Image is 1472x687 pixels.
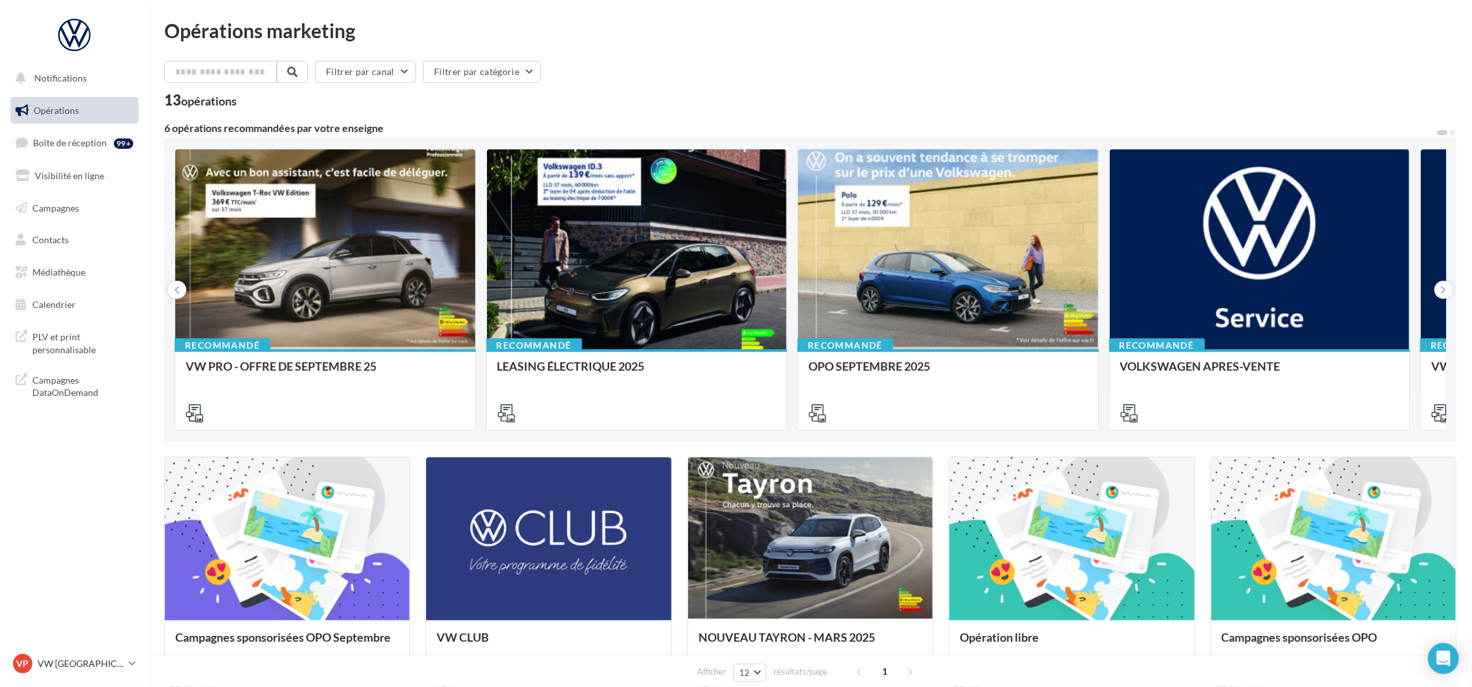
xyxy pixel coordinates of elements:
span: Boîte de réception [33,137,107,148]
a: Médiathèque [8,259,141,286]
button: Filtrer par catégorie [423,61,541,83]
span: VP [17,657,29,670]
div: opérations [181,95,237,107]
div: Recommandé [175,338,270,353]
span: 1 [875,661,896,682]
div: Recommandé [1109,338,1205,353]
div: Campagnes sponsorisées OPO [1222,631,1445,657]
div: Recommandé [486,338,582,353]
a: Boîte de réception99+ [8,129,141,157]
div: NOUVEAU TAYRON - MARS 2025 [698,631,922,657]
div: Opération libre [960,631,1184,657]
a: Campagnes [8,195,141,222]
div: Open Intercom Messenger [1428,643,1459,674]
button: Filtrer par canal [315,61,416,83]
div: VW CLUB [437,631,660,657]
button: Notifications [8,65,136,92]
span: Afficher [697,666,726,678]
a: Visibilité en ligne [8,162,141,190]
a: Campagnes DataOnDemand [8,366,141,404]
div: 6 opérations recommandées par votre enseigne [164,123,1436,133]
div: OPO SEPTEMBRE 2025 [808,360,1088,386]
a: PLV et print personnalisable [8,323,141,361]
p: VW [GEOGRAPHIC_DATA] 13 [38,657,124,670]
div: Recommandé [797,338,893,353]
div: 99+ [114,138,133,149]
div: LEASING ÉLECTRIQUE 2025 [497,360,777,386]
div: VW PRO - OFFRE DE SEPTEMBRE 25 [186,360,465,386]
button: 12 [733,664,766,682]
span: Visibilité en ligne [35,170,104,181]
span: Campagnes [32,202,79,213]
span: Médiathèque [32,267,85,278]
span: Campagnes DataOnDemand [32,371,133,399]
a: Calendrier [8,291,141,318]
div: Opérations marketing [164,21,1456,40]
a: Opérations [8,97,141,124]
a: VP VW [GEOGRAPHIC_DATA] 13 [10,651,138,676]
span: 12 [739,668,750,678]
span: Calendrier [32,299,76,310]
span: PLV et print personnalisable [32,328,133,356]
span: résultats/page [774,666,827,678]
span: Notifications [34,72,87,83]
div: Campagnes sponsorisées OPO Septembre [175,631,399,657]
div: VOLKSWAGEN APRES-VENTE [1120,360,1400,386]
span: Opérations [34,105,79,116]
a: Contacts [8,226,141,254]
div: 13 [164,93,237,107]
span: Contacts [32,234,69,245]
